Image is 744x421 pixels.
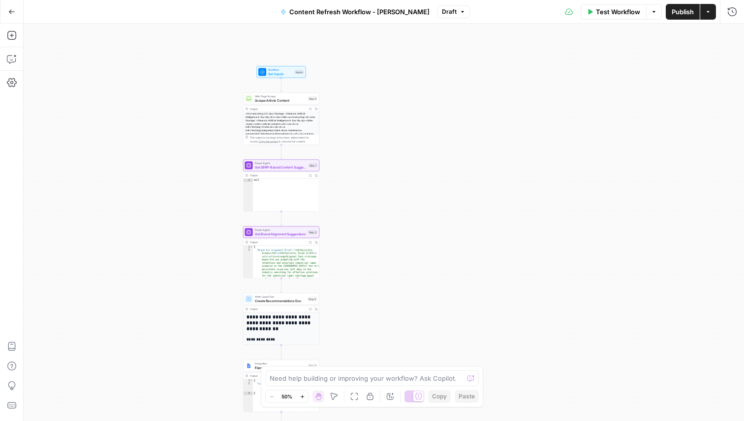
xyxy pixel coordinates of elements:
[244,112,319,165] div: <h1>Overcoming US Labor Shortage: 4 Reasons Artificial Intelligence is Your Ally</h1><div><title>...
[244,379,253,383] div: 1
[250,307,306,311] div: Output
[244,179,253,182] div: 1
[255,165,307,169] span: Get SERP-Based Content Suggestions
[255,295,306,299] span: Write Liquid Text
[280,345,282,360] g: Edge from step_4 to step_5
[308,297,317,301] div: Step 4
[308,364,317,368] div: Step 5
[455,390,479,403] button: Paste
[255,231,306,236] span: Get Brand Alignment Suggestions
[437,5,470,18] button: Draft
[250,173,306,177] div: Output
[280,279,282,293] g: Edge from step_2 to step_4
[280,78,282,92] g: Edge from start to step_6
[255,94,306,98] span: Web Page Scrape
[243,160,319,212] div: Power AgentGet SERP-Based Content SuggestionsStep 1Outputnull
[250,136,317,143] div: This output is too large & has been abbreviated for review. to view the full content.
[428,390,451,403] button: Copy
[243,226,319,279] div: Power AgentGet Brand Alignment SuggestionsStep 2Output{ "Brand Kit Alignment Brief":"<h2>Stylisti...
[280,212,282,226] g: Edge from step_1 to step_2
[244,392,253,395] div: 3
[255,161,307,165] span: Power Agent
[289,7,430,17] span: Content Refresh Workflow - [PERSON_NAME]
[308,96,317,101] div: Step 6
[280,145,282,159] g: Edge from step_6 to step_1
[295,70,304,74] div: Inputs
[309,163,317,168] div: Step 1
[666,4,700,20] button: Publish
[275,4,435,20] button: Content Refresh Workflow - [PERSON_NAME]
[255,228,306,232] span: Power Agent
[268,68,293,72] span: Workflow
[250,246,253,249] span: Toggle code folding, rows 1 through 3
[581,4,646,20] button: Test Workflow
[250,374,306,378] div: Output
[442,7,457,16] span: Draft
[243,93,319,145] div: Web Page ScrapeScrape Article ContentStep 6Output<h1>Overcoming US Labor Shortage: 4 Reasons Arti...
[250,240,306,244] div: Output
[459,392,475,401] span: Paste
[281,393,292,400] span: 50%
[432,392,447,401] span: Copy
[244,382,253,392] div: 2
[250,107,306,111] div: Output
[255,365,306,370] span: Export to Google Doc
[255,298,306,303] span: Create Recommendations Doc
[255,98,306,103] span: Scrape Article Content
[596,7,640,17] span: Test Workflow
[672,7,694,17] span: Publish
[243,66,319,78] div: WorkflowSet InputsInputs
[247,364,251,368] img: Instagram%20post%20-%201%201.png
[259,140,278,143] span: Copy the output
[268,71,293,76] span: Set Inputs
[308,230,317,234] div: Step 2
[243,360,319,412] div: IntegrationExport to Google DocStep 5Output{ "file_url":"[URL][DOMAIN_NAME] /d/1A6Fk0rSeeMm-QZV38...
[255,362,306,365] span: Integration
[250,379,253,383] span: Toggle code folding, rows 1 through 3
[244,246,253,249] div: 1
